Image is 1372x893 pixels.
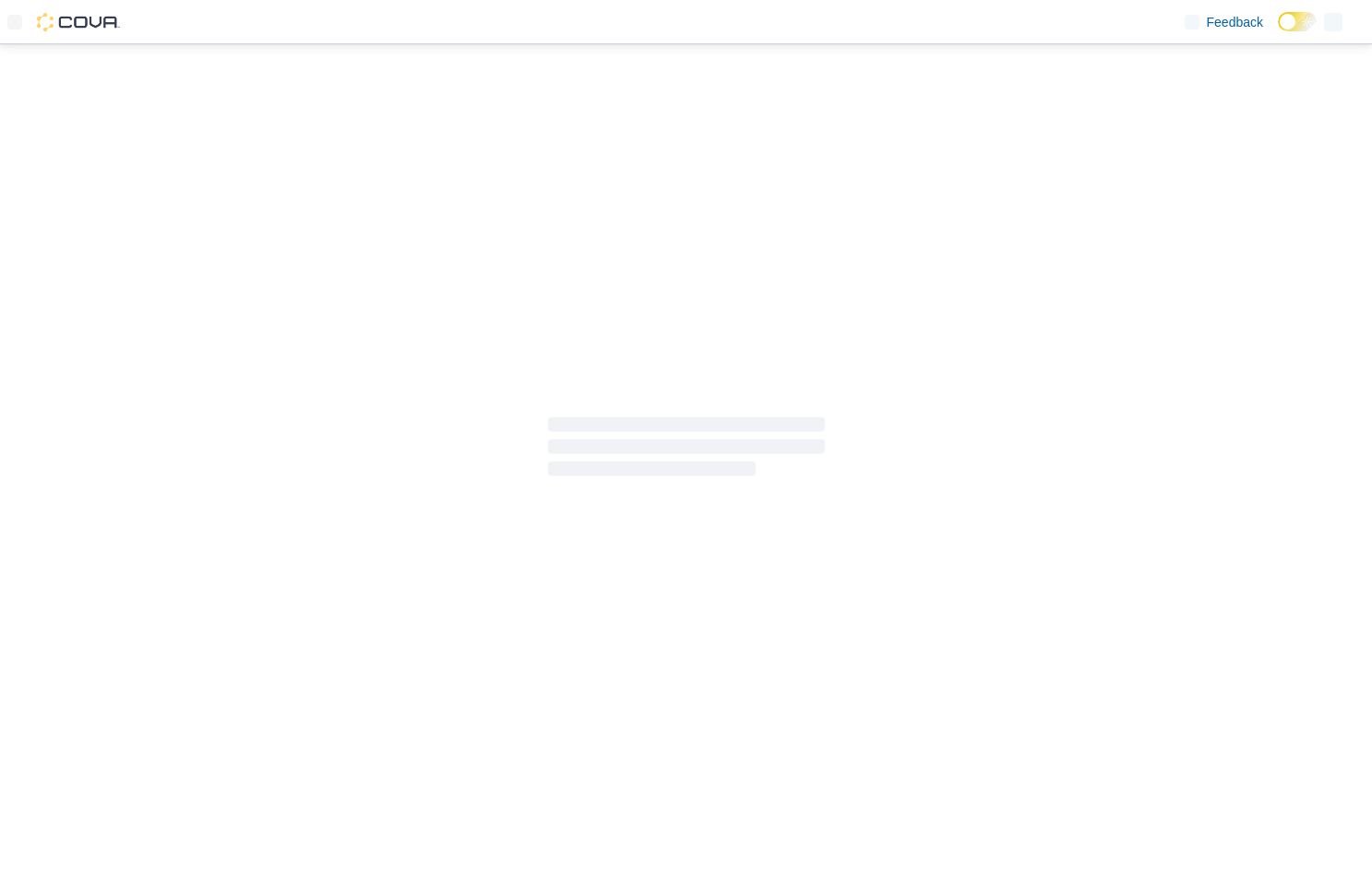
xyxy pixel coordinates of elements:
[548,421,825,480] span: Loading
[37,13,120,31] img: Cova
[1278,12,1317,31] input: Dark Mode
[1177,4,1271,41] a: Feedback
[1207,13,1263,31] span: Feedback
